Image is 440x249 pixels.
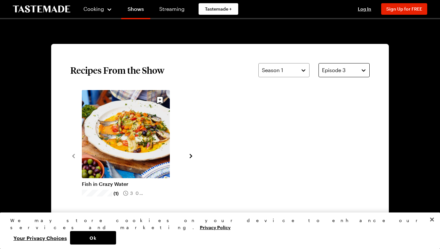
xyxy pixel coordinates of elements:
[358,6,371,12] span: Log In
[70,231,116,245] button: Ok
[205,6,232,12] span: Tastemade +
[83,1,112,17] button: Cooking
[199,3,238,15] a: Tastemade +
[70,152,77,159] button: navigate to previous item
[262,66,283,74] span: Season 1
[83,6,104,12] span: Cooking
[13,5,70,13] a: To Tastemade Home Page
[386,6,422,12] span: Sign Up for FREE
[10,217,424,245] div: Privacy
[154,94,166,106] button: Save recipe
[121,1,150,19] a: Shows
[82,90,183,221] div: 1 / 1
[10,231,70,245] button: Your Privacy Choices
[381,3,427,15] button: Sign Up for FREE
[200,224,231,230] a: More information about your privacy, opens in a new tab
[258,63,310,77] button: Season 1
[322,66,346,74] span: Episode 3
[10,217,424,231] div: We may store cookies on your device to enhance our services and marketing.
[425,212,439,227] button: Close
[70,64,164,76] h2: Recipes From the Show
[82,181,170,187] a: Fish in Crazy Water
[188,152,194,159] button: navigate to next item
[318,63,370,77] button: Episode 3
[352,6,377,12] button: Log In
